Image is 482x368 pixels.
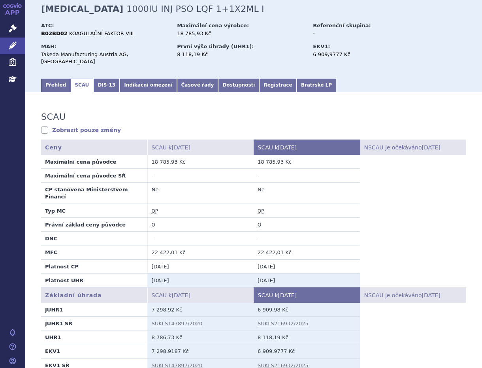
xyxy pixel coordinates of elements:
a: SUKLS216932/2025 [258,321,309,326]
strong: Maximální cena výrobce: [177,23,249,28]
th: NSCAU je očekáváno [360,140,466,155]
abbr: ohlášená cena původce [152,222,155,228]
td: 7 298,92 Kč [147,303,254,317]
strong: MAH: [41,43,56,49]
td: 7 298,9187 Kč [147,344,254,358]
td: - [254,232,360,245]
div: 18 785,93 Kč [177,30,305,37]
span: [DATE] [172,144,190,151]
th: Základní úhrada [41,287,147,303]
strong: DNC [45,236,57,242]
a: Bratrské LP [297,79,336,92]
td: 8 786,73 Kč [147,330,254,344]
td: Ne [254,183,360,204]
h3: SCAU [41,112,66,122]
td: - [147,169,254,183]
span: [DATE] [278,292,297,298]
strong: CP stanovena Ministerstvem Financí [45,187,128,200]
td: 22 422,01 Kč [147,245,254,259]
td: 18 785,93 Kč [147,155,254,169]
a: Dostupnosti [218,79,259,92]
th: SCAU k [254,140,360,155]
strong: Typ MC [45,208,66,214]
span: 1000IU INJ PSO LQF 1+1X2ML I [126,4,264,14]
strong: JUHR1 [45,307,63,313]
td: - [254,169,360,183]
strong: UHR1 [45,334,61,340]
th: SCAU k [254,287,360,303]
th: SCAU k [147,287,254,303]
a: Registrace [259,79,296,92]
span: [DATE] [278,144,297,151]
td: 6 909,98 Kč [254,303,360,317]
td: Ne [147,183,254,204]
td: [DATE] [147,259,254,273]
a: Indikační omezení [120,79,177,92]
td: - [147,232,254,245]
td: 18 785,93 Kč [254,155,360,169]
strong: ATC: [41,23,54,28]
td: [DATE] [147,273,254,287]
strong: B02BD02 [41,30,68,36]
span: [DATE] [422,292,440,298]
strong: První výše úhrady (UHR1): [177,43,254,49]
a: Zobrazit pouze změny [41,126,121,134]
strong: EKV1: [313,43,330,49]
th: SCAU k [147,140,254,155]
td: 6 909,9777 Kč [254,344,360,358]
div: Takeda Manufacturing Austria AG, [GEOGRAPHIC_DATA] [41,51,169,65]
span: [DATE] [422,144,440,151]
a: SCAU [70,79,93,92]
a: Přehled [41,79,70,92]
a: DIS-13 [93,79,120,92]
td: [DATE] [254,273,360,287]
td: [DATE] [254,259,360,273]
strong: Platnost UHR [45,277,83,283]
div: 6 909,9777 Kč [313,51,402,58]
td: 22 422,01 Kč [254,245,360,259]
div: 8 118,19 Kč [177,51,305,58]
strong: MFC [45,249,57,255]
td: 8 118,19 Kč [254,330,360,344]
strong: Platnost CP [45,264,79,270]
th: Ceny [41,140,147,155]
abbr: ohlášená cena původce [258,222,261,228]
span: [DATE] [172,292,190,298]
a: Časové řady [177,79,218,92]
span: KOAGULAČNÍ FAKTOR VIII [69,30,134,36]
th: NSCAU je očekáváno [360,287,466,303]
strong: Referenční skupina: [313,23,371,28]
strong: JUHR1 SŘ [45,321,72,326]
strong: Maximální cena původce [45,159,116,165]
strong: Maximální cena původce SŘ [45,173,126,179]
strong: Právní základ ceny původce [45,222,126,228]
div: - [313,30,402,37]
a: SUKLS147897/2020 [152,321,203,326]
abbr: regulace obchodní přirážky, výrobní cena nepodléhá regulaci podle cenového předpisu MZ ČR [258,208,264,214]
strong: [MEDICAL_DATA] [41,4,123,14]
strong: EKV1 [45,348,60,354]
abbr: regulace obchodní přirážky, výrobní cena nepodléhá regulaci podle cenového předpisu MZ ČR [152,208,158,214]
